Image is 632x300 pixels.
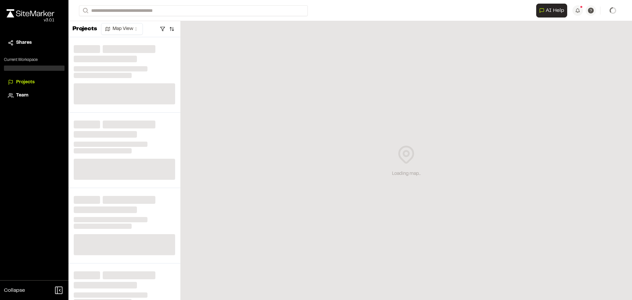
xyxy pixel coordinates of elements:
[79,5,91,16] button: Search
[16,39,32,46] span: Shares
[536,4,570,17] div: Open AI Assistant
[7,17,54,23] div: Oh geez...please don't...
[8,39,61,46] a: Shares
[72,25,97,34] p: Projects
[4,57,65,63] p: Current Workspace
[392,170,421,177] div: Loading map...
[7,9,54,17] img: rebrand.png
[8,79,61,86] a: Projects
[536,4,567,17] button: Open AI Assistant
[16,92,28,99] span: Team
[546,7,564,14] span: AI Help
[8,92,61,99] a: Team
[16,79,35,86] span: Projects
[4,286,25,294] span: Collapse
